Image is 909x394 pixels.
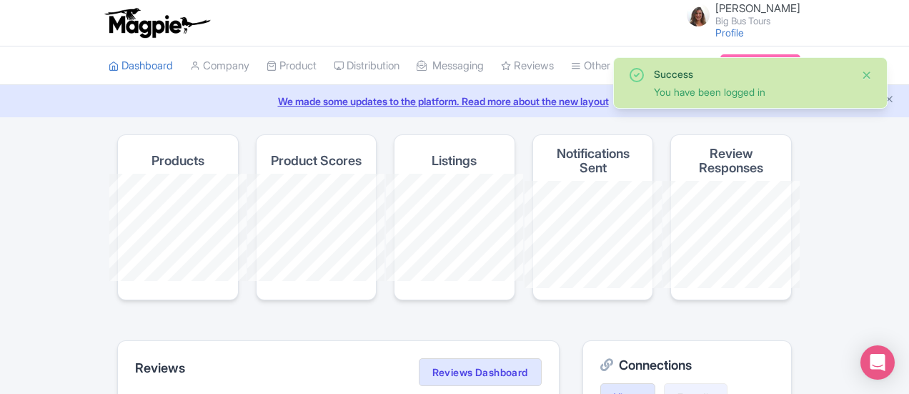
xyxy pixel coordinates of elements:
[501,46,554,86] a: Reviews
[715,26,744,39] a: Profile
[109,46,173,86] a: Dashboard
[267,46,317,86] a: Product
[9,94,900,109] a: We made some updates to the platform. Read more about the new layout
[861,67,873,84] button: Close
[432,154,477,168] h4: Listings
[715,1,800,15] span: [PERSON_NAME]
[678,3,800,26] a: [PERSON_NAME] Big Bus Tours
[545,147,642,175] h4: Notifications Sent
[884,92,895,109] button: Close announcement
[334,46,399,86] a: Distribution
[101,7,212,39] img: logo-ab69f6fb50320c5b225c76a69d11143b.png
[271,154,362,168] h4: Product Scores
[682,147,780,175] h4: Review Responses
[419,358,542,387] a: Reviews Dashboard
[135,361,185,375] h2: Reviews
[190,46,249,86] a: Company
[654,84,850,99] div: You have been logged in
[600,358,774,373] h2: Connections
[417,46,484,86] a: Messaging
[687,4,710,26] img: l5zjt5pmunkhqkkftkvf.jpg
[720,54,800,76] a: Subscription
[860,345,895,380] div: Open Intercom Messenger
[571,46,610,86] a: Other
[715,16,800,26] small: Big Bus Tours
[151,154,204,168] h4: Products
[654,67,850,82] div: Success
